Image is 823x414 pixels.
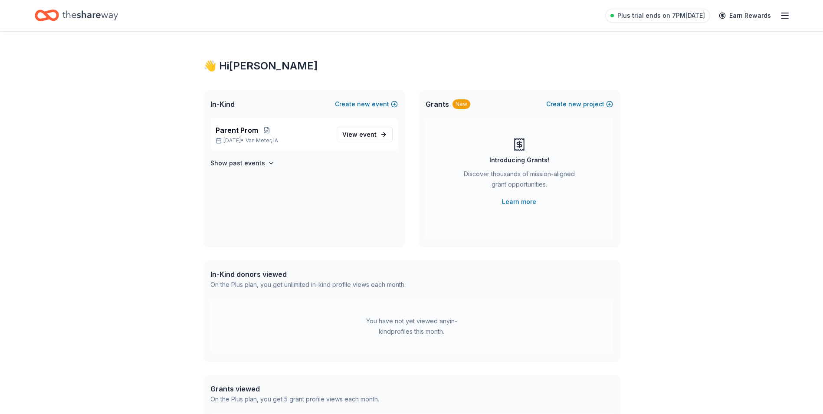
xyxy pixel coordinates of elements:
span: new [357,99,370,109]
div: On the Plus plan, you get unlimited in-kind profile views each month. [210,279,406,290]
span: In-Kind [210,99,235,109]
div: 👋 Hi [PERSON_NAME] [203,59,620,73]
span: Grants [426,99,449,109]
button: Show past events [210,158,275,168]
p: [DATE] • [216,137,330,144]
span: View [342,129,377,140]
a: View event [337,127,393,142]
div: On the Plus plan, you get 5 grant profile views each month. [210,394,379,404]
div: You have not yet viewed any in-kind profiles this month. [357,316,466,337]
span: event [359,131,377,138]
a: Plus trial ends on 7PM[DATE] [605,9,710,23]
span: Plus trial ends on 7PM[DATE] [617,10,705,21]
div: Discover thousands of mission-aligned grant opportunities. [460,169,578,193]
span: new [568,99,581,109]
div: Introducing Grants! [489,155,549,165]
div: In-Kind donors viewed [210,269,406,279]
a: Home [35,5,118,26]
a: Earn Rewards [714,8,776,23]
span: Parent Prom [216,125,258,135]
div: New [452,99,470,109]
button: Createnewproject [546,99,613,109]
h4: Show past events [210,158,265,168]
div: Grants viewed [210,384,379,394]
span: Van Meter, IA [246,137,278,144]
a: Learn more [502,197,536,207]
button: Createnewevent [335,99,398,109]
